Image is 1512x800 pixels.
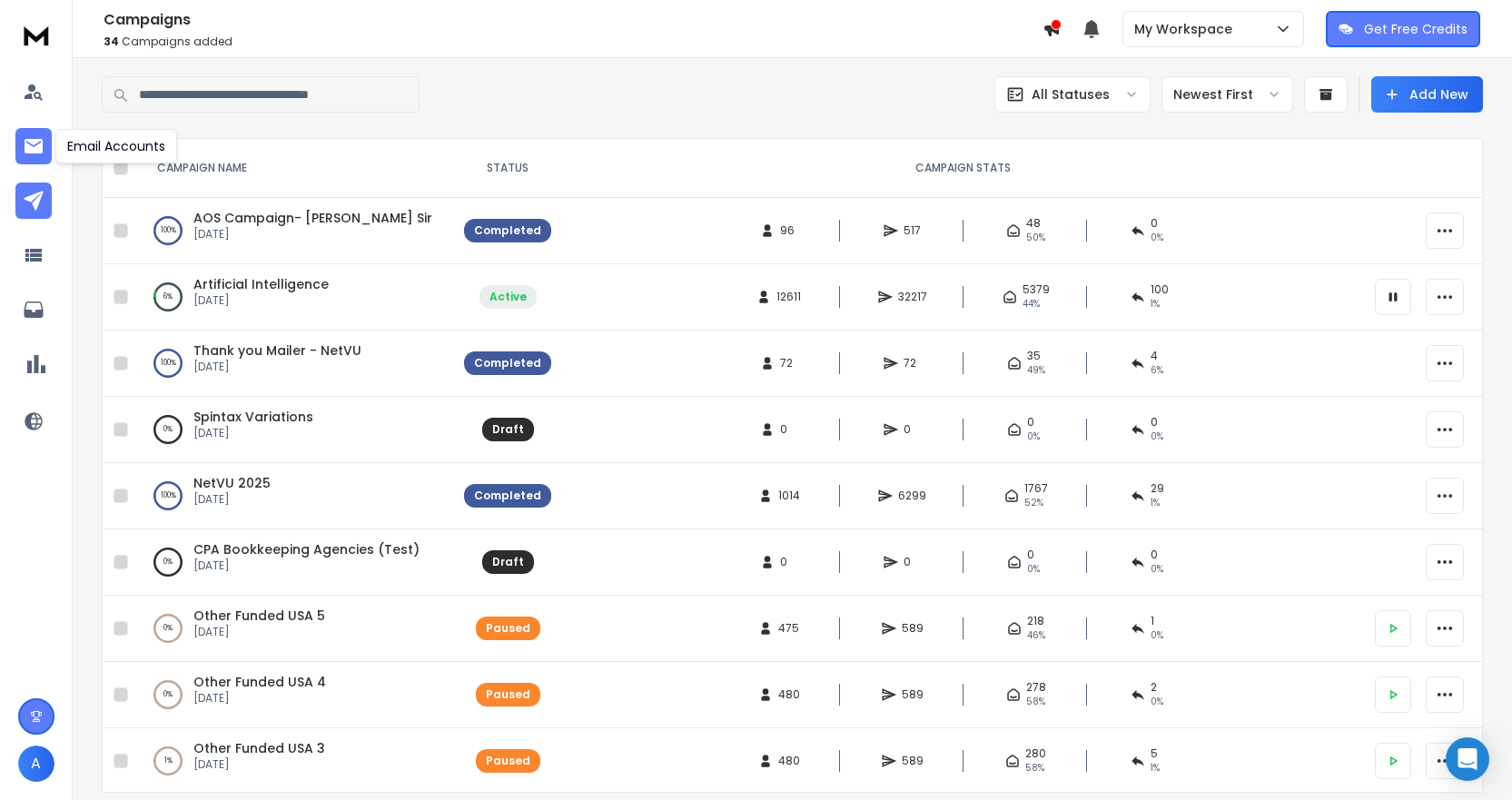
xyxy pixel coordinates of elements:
[1027,628,1045,643] span: 46 %
[1151,695,1163,709] span: 0 %
[135,331,453,397] td: 100%Thank you Mailer - NetVU[DATE]
[193,341,361,360] a: Thank you Mailer - NetVU
[193,275,329,293] a: Artificial Intelligence
[1134,20,1240,38] p: My Workspace
[193,607,325,625] span: Other Funded USA 5
[135,728,453,795] td: 1%Other Funded USA 3[DATE]
[135,596,453,662] td: 0%Other Funded USA 5[DATE]
[193,757,325,772] p: [DATE]
[1027,562,1040,577] span: 0%
[135,463,453,529] td: 100%NetVU 2025[DATE]
[1027,415,1034,430] span: 0
[474,489,541,503] div: Completed
[562,139,1364,198] th: CAMPAIGN STATS
[1026,231,1045,245] span: 50 %
[193,360,361,374] p: [DATE]
[193,408,313,426] a: Spintax Variations
[1027,349,1041,363] span: 35
[904,422,922,437] span: 0
[902,687,924,702] span: 589
[780,422,798,437] span: 0
[486,687,530,702] div: Paused
[1023,282,1050,297] span: 5379
[193,739,325,757] a: Other Funded USA 3
[1151,430,1163,444] span: 0%
[135,264,453,331] td: 6%Artificial Intelligence[DATE]
[1024,496,1043,510] span: 52 %
[1151,297,1160,311] span: 1 %
[193,293,329,308] p: [DATE]
[1151,231,1163,245] span: 0 %
[1151,628,1163,643] span: 0 %
[104,35,1043,49] p: Campaigns added
[193,691,326,706] p: [DATE]
[104,9,1043,31] h1: Campaigns
[1326,11,1480,47] button: Get Free Credits
[193,492,271,507] p: [DATE]
[18,18,54,52] img: logo
[161,487,176,505] p: 100 %
[1151,761,1160,775] span: 1 %
[1151,496,1160,510] span: 1 %
[1025,761,1044,775] span: 58 %
[776,290,801,304] span: 12611
[55,129,177,163] div: Email Accounts
[1027,548,1034,562] span: 0
[902,621,924,636] span: 589
[1027,363,1045,378] span: 49 %
[1151,216,1158,231] span: 0
[163,288,173,306] p: 6 %
[135,529,453,596] td: 0%CPA Bookkeeping Agencies (Test)[DATE]
[161,222,176,240] p: 100 %
[489,290,527,304] div: Active
[163,619,173,637] p: 0 %
[486,754,530,768] div: Paused
[1026,216,1041,231] span: 48
[1025,746,1046,761] span: 280
[135,397,453,463] td: 0%Spintax Variations[DATE]
[1027,430,1040,444] span: 0%
[902,754,924,768] span: 589
[1026,680,1046,695] span: 278
[193,209,432,227] a: AOS Campaign- [PERSON_NAME] Sir
[474,356,541,370] div: Completed
[898,290,927,304] span: 32217
[193,227,432,242] p: [DATE]
[193,558,420,573] p: [DATE]
[474,223,541,238] div: Completed
[492,555,524,569] div: Draft
[104,34,119,49] span: 34
[780,223,798,238] span: 96
[1446,737,1489,781] div: Open Intercom Messenger
[193,474,271,492] a: NetVU 2025
[193,426,313,440] p: [DATE]
[904,356,922,370] span: 72
[1027,614,1044,628] span: 218
[193,673,326,691] a: Other Funded USA 4
[18,746,54,782] span: A
[778,754,800,768] span: 480
[778,489,800,503] span: 1014
[1151,282,1169,297] span: 100
[1151,614,1154,628] span: 1
[778,687,800,702] span: 480
[1024,481,1048,496] span: 1767
[135,662,453,728] td: 0%Other Funded USA 4[DATE]
[1364,20,1468,38] p: Get Free Credits
[193,540,420,558] a: CPA Bookkeeping Agencies (Test)
[161,354,176,372] p: 100 %
[163,686,173,704] p: 0 %
[135,198,453,264] td: 100%AOS Campaign- [PERSON_NAME] Sir[DATE]
[135,139,453,198] th: CAMPAIGN NAME
[1151,680,1157,695] span: 2
[898,489,926,503] span: 6299
[163,420,173,439] p: 0 %
[904,223,922,238] span: 517
[1161,76,1293,113] button: Newest First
